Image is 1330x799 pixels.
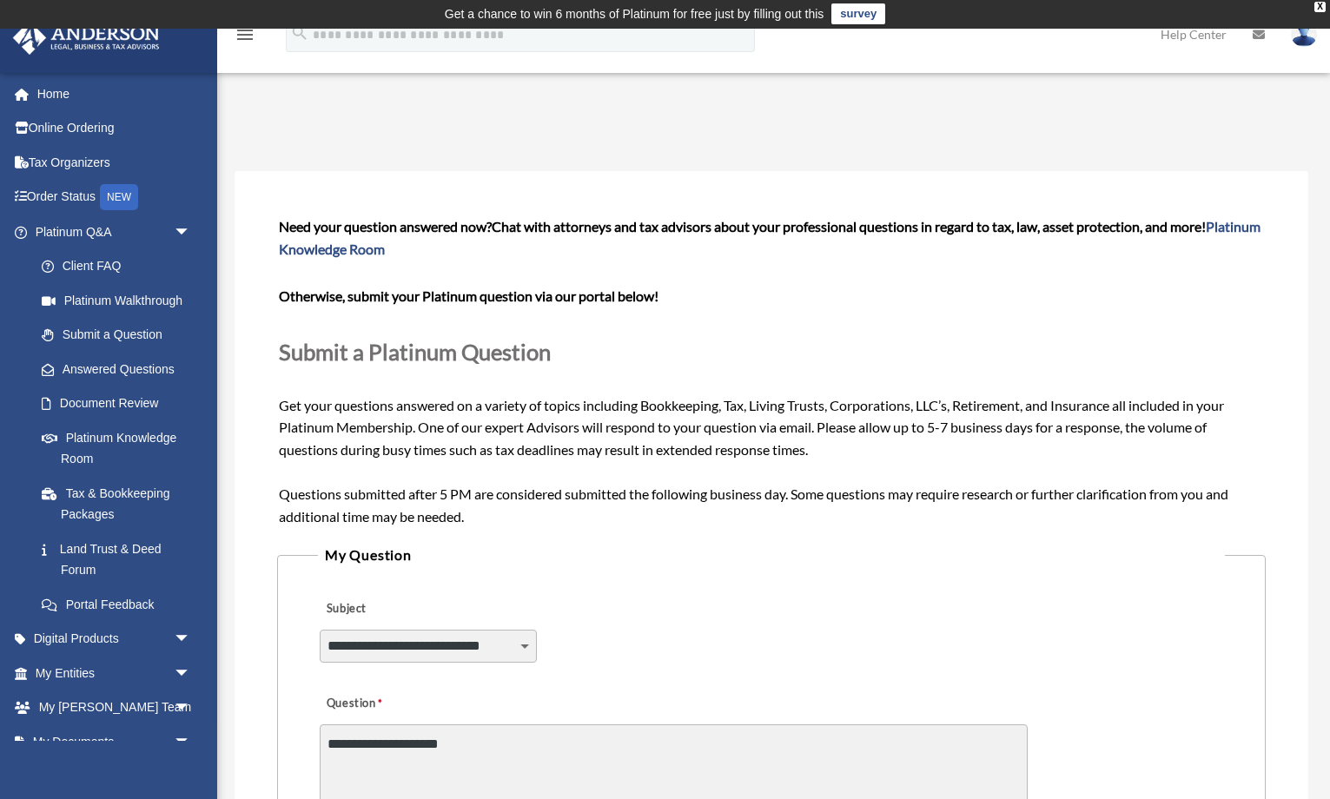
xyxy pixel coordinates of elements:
b: Otherwise, submit your Platinum question via our portal below! [279,287,658,304]
div: Get a chance to win 6 months of Platinum for free just by filling out this [445,3,824,24]
a: Order StatusNEW [12,180,217,215]
a: Client FAQ [24,249,217,284]
span: Need your question answered now? [279,218,492,234]
a: Platinum Walkthrough [24,283,217,318]
span: Submit a Platinum Question [279,339,551,365]
a: Digital Productsarrow_drop_down [12,622,217,657]
a: Answered Questions [24,352,217,386]
span: arrow_drop_down [174,622,208,657]
label: Subject [320,598,485,622]
a: Land Trust & Deed Forum [24,532,217,587]
legend: My Question [318,543,1225,567]
span: Get your questions answered on a variety of topics including Bookkeeping, Tax, Living Trusts, Cor... [279,218,1263,525]
a: My Entitiesarrow_drop_down [12,656,217,690]
a: Platinum Knowledge Room [279,218,1261,257]
a: Online Ordering [12,111,217,146]
div: close [1314,2,1326,12]
img: Anderson Advisors Platinum Portal [8,21,165,55]
span: arrow_drop_down [174,215,208,250]
span: arrow_drop_down [174,724,208,760]
a: My Documentsarrow_drop_down [12,724,217,759]
a: My [PERSON_NAME] Teamarrow_drop_down [12,690,217,725]
a: survey [831,3,885,24]
span: arrow_drop_down [174,656,208,691]
label: Question [320,692,454,716]
span: Chat with attorneys and tax advisors about your professional questions in regard to tax, law, ass... [279,218,1261,257]
a: Platinum Q&Aarrow_drop_down [12,215,217,249]
a: Submit a Question [24,318,208,353]
a: menu [235,30,255,45]
a: Tax & Bookkeeping Packages [24,476,217,532]
a: Document Review [24,386,217,421]
i: menu [235,24,255,45]
a: Platinum Knowledge Room [24,420,217,476]
a: Portal Feedback [24,587,217,622]
img: User Pic [1291,22,1317,47]
a: Tax Organizers [12,145,217,180]
a: Home [12,76,217,111]
i: search [290,23,309,43]
span: arrow_drop_down [174,690,208,726]
div: NEW [100,184,138,210]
